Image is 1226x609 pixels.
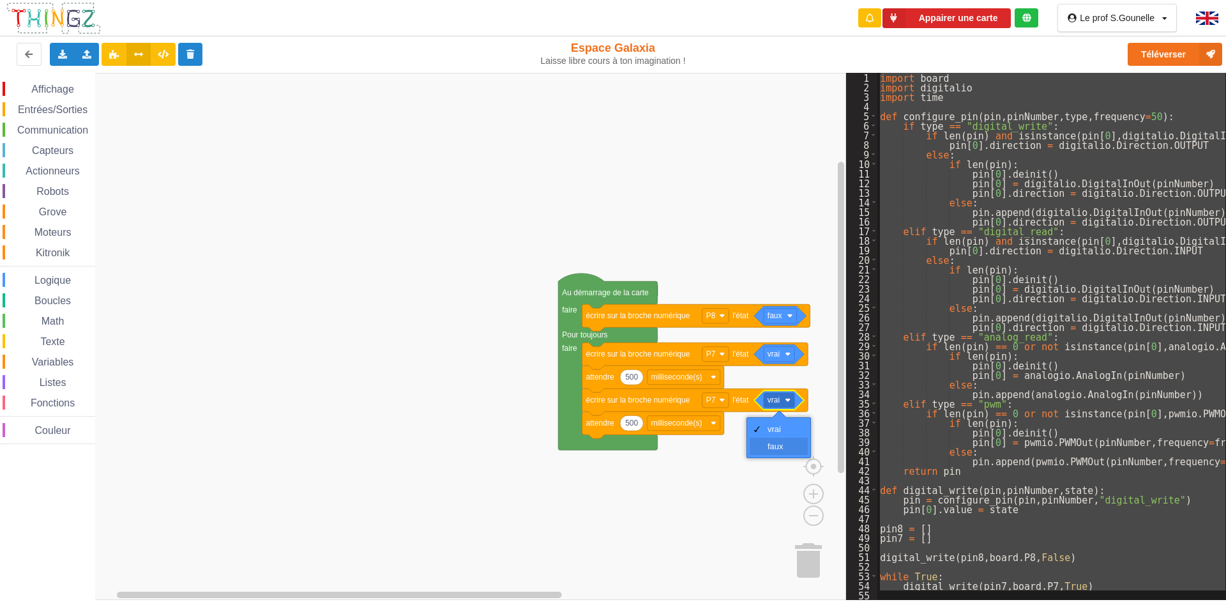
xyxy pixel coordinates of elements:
div: 52 [846,562,877,571]
text: attendre [586,419,614,428]
div: faux [768,442,798,451]
text: vrai [768,350,780,358]
div: 27 [846,322,877,332]
div: 22 [846,274,877,284]
div: 11 [846,169,877,178]
text: écrire sur la broche numérique [586,396,690,405]
div: 28 [846,332,877,341]
div: 50 [846,543,877,552]
div: 3 [846,92,877,102]
span: Fonctions [29,397,77,408]
div: 15 [846,207,877,217]
div: 39 [846,437,877,447]
text: P7 [706,396,716,405]
text: faire [562,344,577,353]
span: Texte [38,336,66,347]
span: Affichage [29,84,75,95]
text: l'état [732,350,749,358]
div: 1 [846,73,877,82]
div: vrai [768,424,798,434]
text: P7 [706,350,716,358]
div: 33 [846,380,877,389]
span: Kitronik [34,247,72,258]
span: Boucles [33,295,73,306]
div: 49 [846,533,877,543]
div: Tu es connecté au serveur de création de Thingz [1015,8,1038,27]
div: 17 [846,226,877,236]
div: 13 [846,188,877,197]
div: 20 [846,255,877,265]
div: 14 [846,197,877,207]
img: gb.png [1196,12,1218,25]
span: Robots [34,186,71,197]
div: 7 [846,130,877,140]
text: attendre [586,373,614,382]
text: Au démarrage de la carte [562,288,649,297]
div: 41 [846,456,877,466]
div: 31 [846,360,877,370]
span: Grove [37,206,69,217]
div: Le prof S.Gounelle [1080,13,1154,22]
div: 29 [846,341,877,351]
div: 5 [846,111,877,121]
div: 35 [846,399,877,408]
div: 37 [846,418,877,428]
div: 44 [846,485,877,495]
div: 19 [846,245,877,255]
span: Logique [33,275,73,286]
div: 10 [846,159,877,169]
text: l'état [732,311,749,320]
div: 51 [846,552,877,562]
div: 48 [846,523,877,533]
text: Pour toujours [562,330,607,339]
div: 55 [846,590,877,600]
div: 6 [846,121,877,130]
div: 24 [846,293,877,303]
div: 9 [846,150,877,159]
img: thingz_logo.png [6,1,102,35]
div: 12 [846,178,877,188]
div: 18 [846,236,877,245]
text: vrai [768,396,780,405]
text: écrire sur la broche numérique [586,350,690,358]
button: Téléverser [1128,43,1222,66]
div: 26 [846,312,877,322]
div: 45 [846,495,877,504]
div: 2 [846,82,877,92]
div: 21 [846,265,877,274]
div: Espace Galaxia [506,41,720,66]
text: écrire sur la broche numérique [586,311,690,320]
div: 36 [846,408,877,418]
text: faire [562,305,577,314]
div: 46 [846,504,877,514]
div: 54 [846,581,877,590]
span: Variables [30,357,76,367]
text: milliseconde(s) [651,419,702,428]
div: 16 [846,217,877,226]
span: Math [40,316,66,327]
span: Capteurs [30,145,75,156]
text: P8 [706,311,716,320]
div: 8 [846,140,877,150]
span: Couleur [33,425,73,436]
text: l'état [732,396,749,405]
div: 42 [846,466,877,475]
div: 4 [846,102,877,111]
span: Actionneurs [24,166,82,176]
div: 47 [846,514,877,523]
div: 53 [846,571,877,581]
div: 23 [846,284,877,293]
div: 32 [846,370,877,380]
text: faux [768,311,782,320]
div: 43 [846,475,877,485]
div: 40 [846,447,877,456]
div: 34 [846,389,877,399]
span: Entrées/Sorties [16,104,89,115]
span: Communication [15,125,90,135]
text: milliseconde(s) [651,373,702,382]
div: 38 [846,428,877,437]
div: Laisse libre cours à ton imagination ! [506,56,720,66]
text: 500 [625,419,638,428]
div: 30 [846,351,877,360]
span: Listes [38,377,68,388]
